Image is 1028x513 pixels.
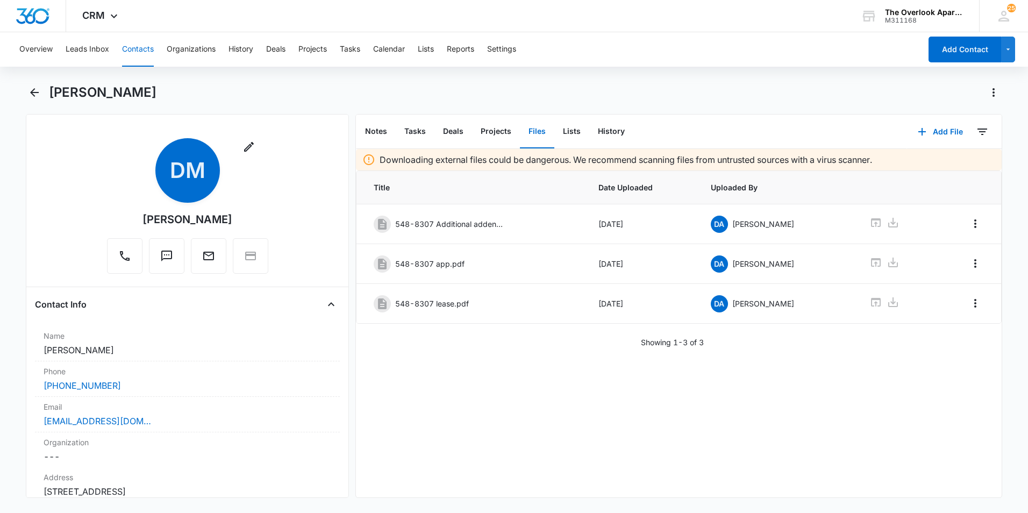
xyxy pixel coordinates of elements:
button: Lists [554,115,589,148]
button: Reports [447,32,474,67]
button: Call [107,238,142,274]
button: Deals [434,115,472,148]
label: Address [44,472,331,483]
label: Phone [44,366,331,377]
button: Text [149,238,184,274]
a: [EMAIL_ADDRESS][DOMAIN_NAME] [44,415,151,427]
div: [PERSON_NAME] [142,211,232,227]
span: Title [374,182,573,193]
dd: [STREET_ADDRESS] [44,485,331,498]
label: Name [44,330,331,341]
a: Text [149,255,184,264]
h4: Contact Info [35,298,87,311]
button: Add File [907,119,974,145]
p: Showing 1-3 of 3 [641,337,704,348]
p: 548-8307 lease.pdf [395,298,469,309]
button: Projects [298,32,327,67]
td: [DATE] [586,284,698,324]
button: Filters [974,123,991,140]
button: Tasks [396,115,434,148]
p: [PERSON_NAME] [732,298,794,309]
td: [DATE] [586,244,698,284]
button: History [229,32,253,67]
button: Calendar [373,32,405,67]
td: [DATE] [586,204,698,244]
span: DA [711,295,728,312]
button: Close [323,296,340,313]
button: Email [191,238,226,274]
div: Email[EMAIL_ADDRESS][DOMAIN_NAME] [35,397,340,432]
button: Leads Inbox [66,32,109,67]
span: DA [711,255,728,273]
button: Add Contact [929,37,1001,62]
button: Tasks [340,32,360,67]
div: account name [885,8,963,17]
span: CRM [82,10,105,21]
button: Organizations [167,32,216,67]
button: Lists [418,32,434,67]
p: [PERSON_NAME] [732,218,794,230]
p: 548-8307 Additional addendumns.pdf [395,218,503,230]
span: Date Uploaded [598,182,685,193]
button: Notes [356,115,396,148]
div: notifications count [1007,4,1016,12]
button: Overflow Menu [967,295,984,312]
a: [PHONE_NUMBER] [44,379,121,392]
div: account id [885,17,963,24]
span: DA [711,216,728,233]
span: DM [155,138,220,203]
span: Uploaded By [711,182,844,193]
button: Deals [266,32,285,67]
button: Overflow Menu [967,255,984,272]
p: [PERSON_NAME] [732,258,794,269]
a: Email [191,255,226,264]
button: Overview [19,32,53,67]
div: Address[STREET_ADDRESS] [35,467,340,503]
button: Back [26,84,42,101]
button: History [589,115,633,148]
button: Overflow Menu [967,215,984,232]
div: Organization--- [35,432,340,467]
label: Email [44,401,331,412]
p: 548-8307 app.pdf [395,258,465,269]
label: Organization [44,437,331,448]
h1: [PERSON_NAME] [49,84,156,101]
p: Downloading external files could be dangerous. We recommend scanning files from untrusted sources... [380,153,872,166]
button: Settings [487,32,516,67]
button: Actions [985,84,1002,101]
div: Name[PERSON_NAME] [35,326,340,361]
button: Files [520,115,554,148]
button: Contacts [122,32,154,67]
button: Projects [472,115,520,148]
div: Phone[PHONE_NUMBER] [35,361,340,397]
span: 25 [1007,4,1016,12]
dd: [PERSON_NAME] [44,344,331,357]
a: Call [107,255,142,264]
dd: --- [44,450,331,463]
